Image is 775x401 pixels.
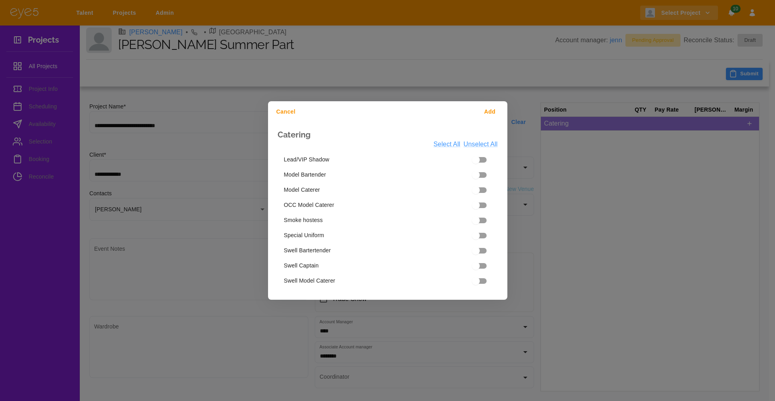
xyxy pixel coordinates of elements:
[284,201,479,210] span: OCC Model Caterer
[278,213,498,228] div: Smoke hostess
[278,130,498,140] h3: Catering
[434,140,460,149] a: Select All
[278,198,498,213] div: OCC Model Caterer
[278,152,498,167] div: Lead/VIP Shadow
[284,216,479,225] span: Smoke hostess
[278,183,498,198] div: Model Caterer
[278,243,498,258] div: Swell Bartertender
[284,155,479,164] span: Lead/VIP Shadow
[284,186,479,195] span: Model Caterer
[284,231,479,240] span: Special Uniform
[271,104,304,119] button: Cancel
[284,277,479,285] span: Swell Model Caterer
[479,104,504,119] button: Add
[278,167,498,183] div: Model Bartender
[284,261,479,270] span: Swell Captain
[278,273,498,289] div: Swell Model Caterer
[284,171,479,179] span: Model Bartender
[284,246,479,255] span: Swell Bartertender
[463,140,497,149] a: Unselect All
[278,258,498,273] div: Swell Captain
[278,228,498,243] div: Special Uniform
